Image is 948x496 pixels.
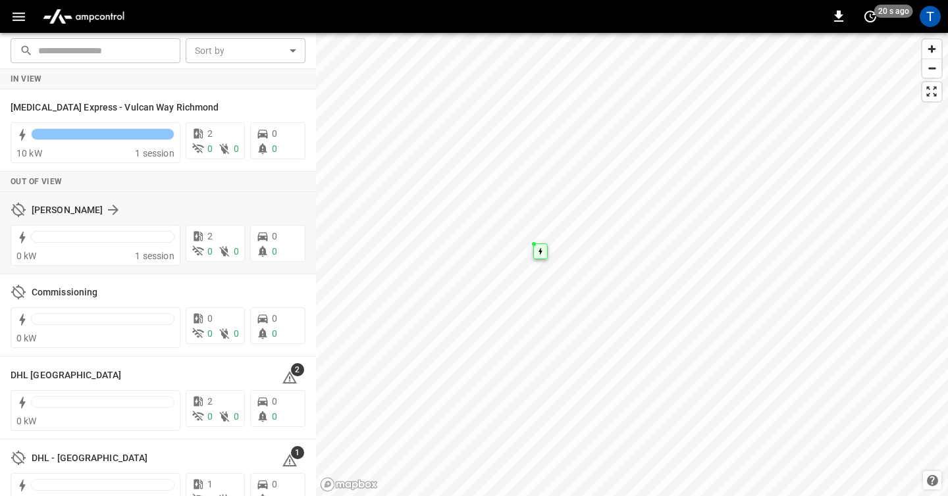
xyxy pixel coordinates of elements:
span: 1 session [135,148,174,159]
span: 0 [272,411,277,422]
span: 2 [207,231,213,241]
strong: In View [11,74,42,84]
span: 0 kW [16,416,37,426]
button: set refresh interval [860,6,881,27]
span: 0 [234,328,239,339]
span: 0 [234,246,239,257]
span: 0 kW [16,333,37,343]
h6: Mili Express - Vulcan Way Richmond [11,101,219,115]
span: 0 [234,411,239,422]
span: 0 [234,143,239,154]
h6: DHL Montreal [11,368,121,383]
span: 0 [207,328,213,339]
span: 0 [272,313,277,324]
span: 0 [272,246,277,257]
h6: Commissioning [32,285,97,300]
button: Zoom in [922,39,941,59]
span: 0 [272,231,277,241]
span: 0 [272,328,277,339]
span: 1 [207,479,213,489]
span: 0 [272,479,277,489]
span: 0 kW [16,251,37,261]
span: 0 [207,411,213,422]
span: 2 [207,128,213,139]
div: Map marker [533,243,548,259]
span: 0 [272,143,277,154]
span: 0 [272,128,277,139]
h6: DHL - Montreal DC [32,451,147,466]
span: 10 kW [16,148,42,159]
span: 0 [272,396,277,407]
a: Mapbox homepage [320,477,378,492]
span: 2 [291,363,304,376]
h6: Charbonneau [32,203,103,218]
span: 0 [207,313,213,324]
span: 1 session [135,251,174,261]
span: 1 [291,446,304,459]
div: profile-icon [920,6,941,27]
strong: Out of View [11,177,62,186]
span: 20 s ago [874,5,913,18]
button: Zoom out [922,59,941,78]
canvas: Map [316,33,948,496]
span: 2 [207,396,213,407]
span: 0 [207,246,213,257]
span: 0 [207,143,213,154]
img: ampcontrol.io logo [38,4,130,29]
